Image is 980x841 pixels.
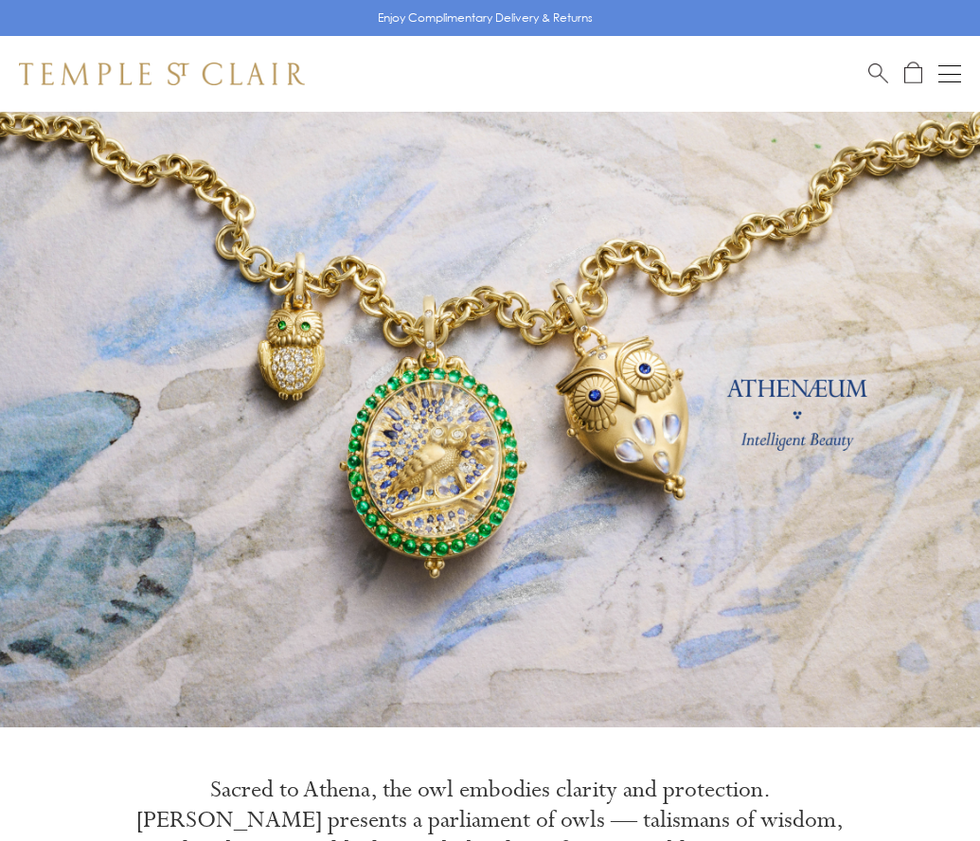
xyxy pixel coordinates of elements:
a: Search [868,62,888,85]
a: Open Shopping Bag [904,62,922,85]
button: Open navigation [938,63,961,85]
p: Enjoy Complimentary Delivery & Returns [378,9,593,27]
img: Temple St. Clair [19,63,305,85]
